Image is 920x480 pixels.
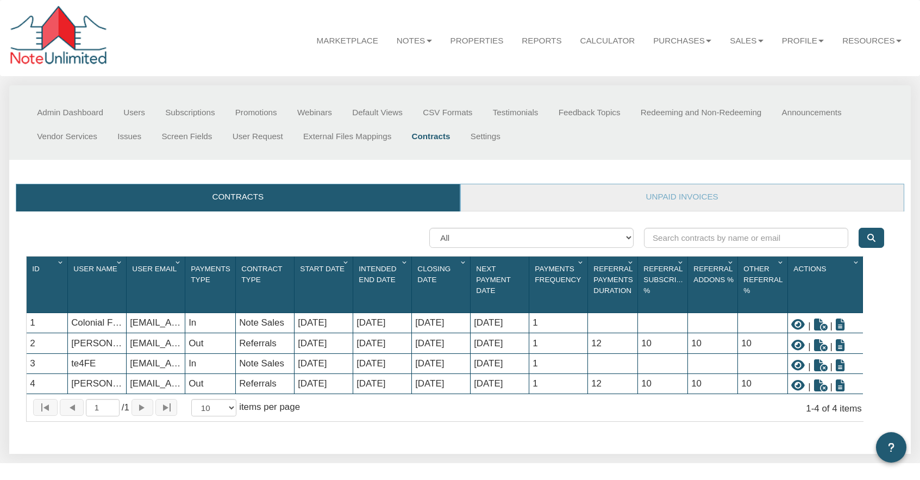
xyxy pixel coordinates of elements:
[239,402,300,412] span: items per page
[808,361,830,372] span: |
[740,260,787,299] div: Sort None
[688,333,737,353] div: 10
[476,265,510,294] span: Next Payment Date
[355,260,411,289] div: Intended End Date Sort None
[644,228,848,248] input: Search contracts by name or email
[790,260,863,278] div: Sort None
[588,333,637,353] div: 12
[793,265,826,273] span: Actions
[412,354,470,373] div: [DATE]
[225,100,287,124] a: Promotions
[529,354,587,373] div: 1
[236,313,294,333] div: Note Sales
[690,260,737,298] div: Referral Addons % Sort None
[27,333,67,353] div: 2
[811,403,815,414] abbr: through
[353,333,411,353] div: [DATE]
[187,260,235,289] div: Payments Type Sort None
[60,399,84,416] button: Page back
[441,26,513,55] a: Properties
[638,374,687,394] div: 10
[851,257,862,268] div: Column Menu
[412,333,470,353] div: [DATE]
[236,374,294,394] div: Referrals
[529,333,587,353] div: 1
[287,100,342,124] a: Webinars
[473,260,529,299] div: Sort None
[693,265,734,284] span: Referral Addons %
[108,124,152,149] a: Issues
[833,26,911,55] a: Resources
[241,265,282,284] span: Contract Type
[353,354,411,373] div: [DATE]
[529,313,587,333] div: 1
[73,265,117,273] span: User Name
[68,313,126,333] div: Colonial Funding Group
[830,341,846,352] span: |
[743,265,783,294] span: Other Referral %
[535,265,581,284] span: Payments Frequency
[473,260,529,299] div: Next Payment Date Sort None
[721,26,772,55] a: Sales
[625,257,637,268] div: Column Menu
[238,260,294,289] div: Sort None
[155,100,226,124] a: Subscriptions
[688,374,737,394] div: 10
[638,333,687,353] div: 10
[355,260,411,289] div: Sort None
[33,399,57,416] button: Page to first
[353,313,411,333] div: [DATE]
[640,260,687,299] div: Referral Subscription % Sort None
[68,374,126,394] div: MARIANNA for contract
[308,26,387,55] a: Marketplace
[32,265,40,273] span: Id
[548,100,630,124] a: Feedback Topics
[830,361,846,372] span: |
[236,354,294,373] div: Note Sales
[27,374,67,394] div: 4
[222,124,293,149] a: User Request
[790,260,863,278] div: Actions Sort None
[341,257,352,268] div: Column Menu
[16,184,459,211] a: Contracts
[127,354,185,373] div: alexander+te4FE@noteunlimited.com
[775,257,787,268] div: Column Menu
[644,26,721,55] a: Purchases
[808,321,830,331] span: |
[593,265,633,294] span: Referral Payments Duration
[238,260,294,289] div: Contract Type Sort None
[68,333,126,353] div: Wayne Garrett
[830,321,846,331] span: |
[471,313,529,333] div: [DATE]
[471,354,529,373] div: [DATE]
[114,100,155,124] a: Users
[129,260,185,288] div: Sort None
[29,260,67,278] div: Id Sort None
[297,260,353,288] div: Start Date Sort None
[191,265,230,284] span: Payments Type
[155,399,177,416] button: Page to last
[122,402,124,413] abbr: of
[808,341,830,352] span: |
[29,260,67,278] div: Sort None
[185,374,235,394] div: Out
[293,124,402,149] a: External Files Mappings
[129,260,185,288] div: User Email Sort None
[531,260,587,298] div: Payments Frequency Sort None
[461,184,904,211] a: Unpaid invoices
[295,333,353,353] div: [DATE]
[458,257,470,268] div: Column Menu
[27,124,108,149] a: Vendor Services
[295,313,353,333] div: [DATE]
[297,260,353,288] div: Sort None
[412,313,470,333] div: [DATE]
[417,265,450,284] span: Closing Date
[127,333,185,353] div: wdproperties72@gmail.com
[27,100,114,124] a: Admin Dashboard
[512,26,571,55] a: Reports
[531,260,587,298] div: Sort None
[643,265,699,294] span: Referral Subscription %
[70,260,126,288] div: Sort None
[773,26,834,55] a: Profile
[402,124,460,149] a: Contracts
